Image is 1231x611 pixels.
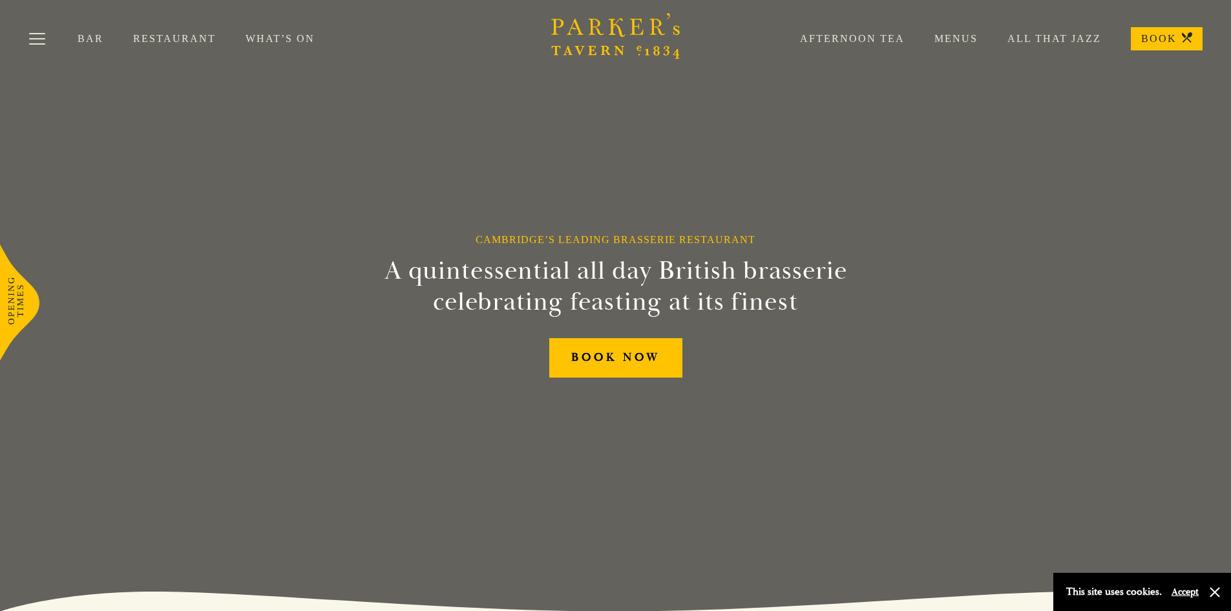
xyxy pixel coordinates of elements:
button: Accept [1172,586,1199,598]
p: This site uses cookies. [1066,583,1162,601]
button: Close and accept [1208,586,1221,599]
a: BOOK NOW [549,338,682,378]
h2: A quintessential all day British brasserie celebrating feasting at its finest [321,255,910,317]
h1: Cambridge’s Leading Brasserie Restaurant [476,233,755,246]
